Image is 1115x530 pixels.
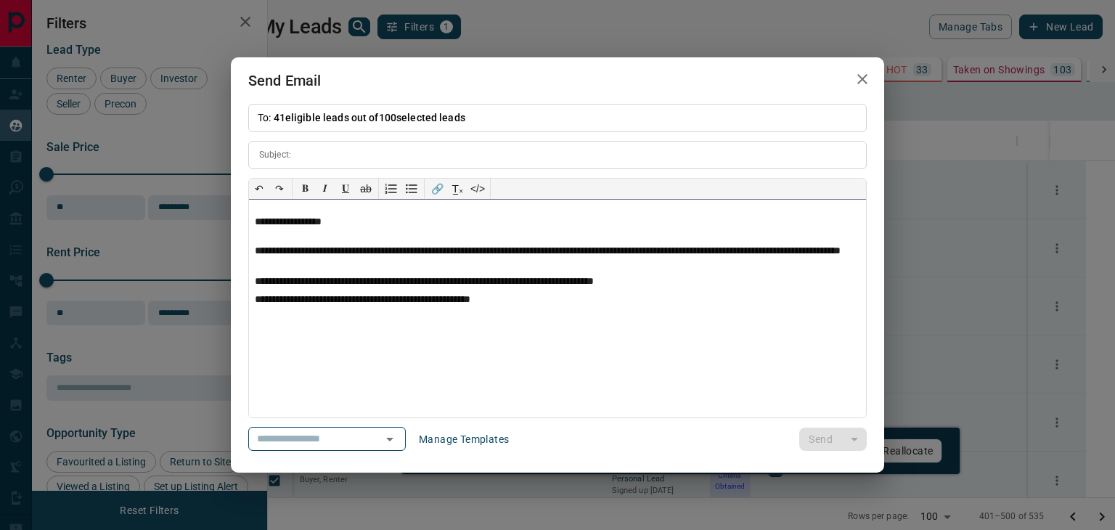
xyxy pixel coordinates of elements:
[295,179,315,199] button: 𝐁
[356,179,376,199] button: ab
[467,179,488,199] button: </>
[360,183,372,195] s: ab
[259,148,291,161] p: Subject:
[401,179,422,199] button: Bullet list
[335,179,356,199] button: 𝐔
[380,429,400,449] button: Open
[799,428,867,451] div: split button
[248,104,867,132] p: To:
[410,428,518,451] button: Manage Templates
[249,179,269,199] button: ↶
[231,57,339,104] h2: Send Email
[381,179,401,199] button: Numbered list
[274,112,465,123] span: 41 eligible leads out of 100 selected leads
[315,179,335,199] button: 𝑰
[269,179,290,199] button: ↷
[447,179,467,199] button: T̲ₓ
[427,179,447,199] button: 🔗
[342,182,349,194] span: 𝐔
